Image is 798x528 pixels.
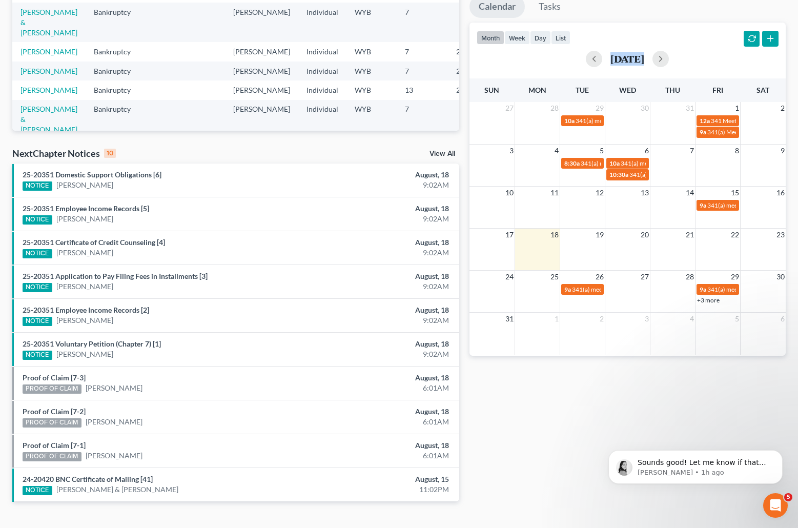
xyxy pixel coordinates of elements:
div: 6:01AM [314,417,449,427]
div: August, 18 [314,271,449,281]
span: 8:30a [564,159,580,167]
td: Individual [298,3,346,42]
div: PROOF OF CLAIM [23,452,81,461]
span: 26 [595,271,605,283]
td: 24-20500 [448,62,497,80]
span: 13 [640,187,650,199]
a: [PERSON_NAME] [21,47,77,56]
div: August, 18 [314,440,449,451]
span: 19 [595,229,605,241]
div: 10 [104,149,116,158]
a: [PERSON_NAME] [86,451,142,461]
td: Bankruptcy [86,80,150,99]
span: 10a [564,117,575,125]
span: 341(a) meeting for [PERSON_NAME] [572,286,671,293]
span: 10 [504,187,515,199]
div: 9:02AM [314,214,449,224]
div: August, 18 [314,237,449,248]
span: 29 [595,102,605,114]
span: 341 Meeting [711,117,745,125]
span: 30 [640,102,650,114]
span: 9a [700,128,706,136]
td: [PERSON_NAME] [225,3,298,42]
a: 25-20351 Employee Income Records [2] [23,306,149,314]
span: 28 [549,102,560,114]
td: [PERSON_NAME] [225,100,298,139]
div: NOTICE [23,215,52,225]
a: 25-20351 Application to Pay Filing Fees in Installments [3] [23,272,208,280]
a: [PERSON_NAME] [21,67,77,75]
a: [PERSON_NAME] & [PERSON_NAME] [56,484,178,495]
div: 9:02AM [314,248,449,258]
div: NextChapter Notices [12,147,116,159]
span: 3 [508,145,515,157]
td: 7 [397,100,448,139]
td: 13 [397,80,448,99]
span: 27 [640,271,650,283]
div: 6:01AM [314,383,449,393]
div: NOTICE [23,181,52,191]
span: 10a [609,159,620,167]
span: 9a [564,286,571,293]
span: 23 [775,229,786,241]
span: 2 [599,313,605,325]
span: Tue [576,86,589,94]
div: PROOF OF CLAIM [23,418,81,428]
span: 341(a) meeting for [PERSON_NAME] [576,117,674,125]
span: 3 [644,313,650,325]
a: [PERSON_NAME] [56,281,113,292]
span: 9a [700,201,706,209]
span: 2 [780,102,786,114]
span: 8 [734,145,740,157]
span: 14 [685,187,695,199]
td: 22-20110 [448,80,497,99]
span: Thu [665,86,680,94]
span: Mon [528,86,546,94]
button: day [530,31,551,45]
a: Proof of Claim [7-3] [23,373,86,382]
span: 4 [554,145,560,157]
a: +3 more [697,296,720,304]
div: 6:01AM [314,451,449,461]
span: 16 [775,187,786,199]
a: Proof of Claim [7-2] [23,407,86,416]
div: 9:02AM [314,349,449,359]
td: Individual [298,42,346,61]
td: Individual [298,80,346,99]
span: 5 [599,145,605,157]
span: 28 [685,271,695,283]
div: August, 18 [314,204,449,214]
td: 24-20026 [448,42,497,61]
div: NOTICE [23,351,52,360]
td: 7 [397,3,448,42]
span: 9a [700,286,706,293]
span: 10:30a [609,171,628,178]
a: [PERSON_NAME] [56,248,113,258]
div: 9:02AM [314,281,449,292]
a: 24-20420 BNC Certificate of Mailing [41] [23,475,153,483]
a: [PERSON_NAME] [56,349,113,359]
a: [PERSON_NAME] & [PERSON_NAME] [21,8,77,37]
span: 341(a) meeting for [PERSON_NAME] & [PERSON_NAME] [621,159,774,167]
span: 6 [644,145,650,157]
a: [PERSON_NAME] [21,86,77,94]
div: NOTICE [23,317,52,326]
span: 5 [784,493,792,501]
span: 18 [549,229,560,241]
a: 25-20351 Domestic Support Obligations [6] [23,170,161,179]
span: Sun [484,86,499,94]
td: Bankruptcy [86,42,150,61]
td: WYB [346,3,397,42]
span: 25 [549,271,560,283]
td: Bankruptcy [86,62,150,80]
div: August, 15 [314,474,449,484]
span: 341(a) meeting for [PERSON_NAME] [629,171,728,178]
td: [PERSON_NAME] [225,62,298,80]
td: Individual [298,100,346,139]
span: 4 [689,313,695,325]
a: [PERSON_NAME] [56,180,113,190]
span: 6 [780,313,786,325]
